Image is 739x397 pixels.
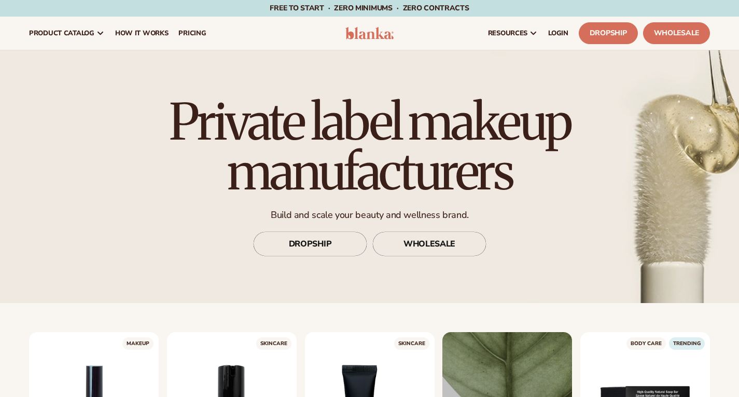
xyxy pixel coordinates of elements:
[115,29,169,37] span: How It Works
[643,22,710,44] a: Wholesale
[579,22,638,44] a: Dropship
[178,29,206,37] span: pricing
[253,231,367,256] a: DROPSHIP
[139,209,601,221] p: Build and scale your beauty and wellness brand.
[173,17,211,50] a: pricing
[548,29,568,37] span: LOGIN
[139,97,601,197] h1: Private label makeup manufacturers
[270,3,469,13] span: Free to start · ZERO minimums · ZERO contracts
[372,231,486,256] a: WHOLESALE
[110,17,174,50] a: How It Works
[24,17,110,50] a: product catalog
[488,29,527,37] span: resources
[29,29,94,37] span: product catalog
[345,27,394,39] img: logo
[543,17,574,50] a: LOGIN
[483,17,543,50] a: resources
